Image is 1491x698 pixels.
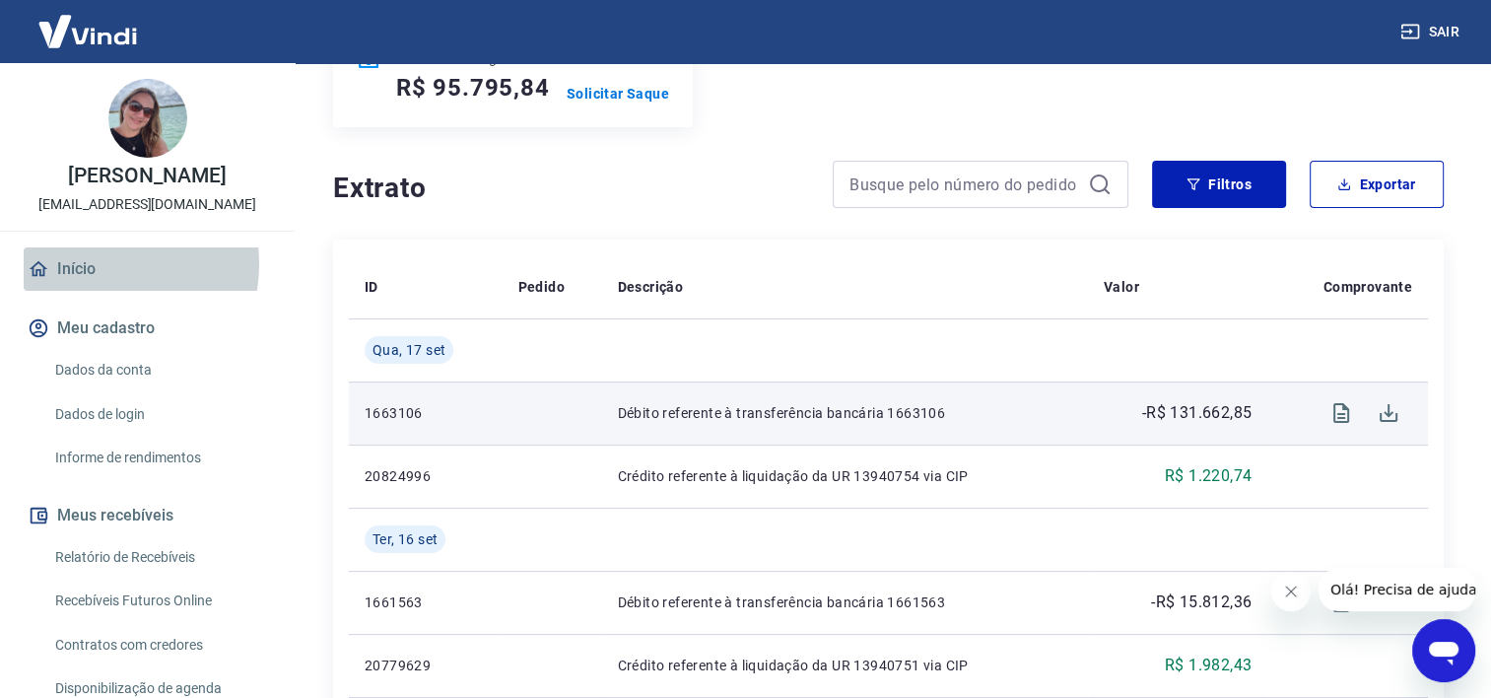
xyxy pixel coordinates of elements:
[617,466,1071,486] p: Crédito referente à liquidação da UR 13940754 via CIP
[617,656,1071,675] p: Crédito referente à liquidação da UR 13940751 via CIP
[47,537,271,578] a: Relatório de Recebíveis
[1396,14,1467,50] button: Sair
[68,166,226,186] p: [PERSON_NAME]
[24,247,271,291] a: Início
[24,494,271,537] button: Meus recebíveis
[1310,161,1444,208] button: Exportar
[365,277,378,297] p: ID
[617,403,1071,423] p: Débito referente à transferência bancária 1663106
[1142,401,1253,425] p: -R$ 131.662,85
[396,72,550,104] h5: R$ 95.795,84
[12,14,166,30] span: Olá! Precisa de ajuda?
[567,84,669,104] a: Solicitar Saque
[1365,389,1412,437] span: Download
[1271,572,1311,611] iframe: Fechar mensagem
[1165,654,1252,677] p: R$ 1.982,43
[365,593,487,612] p: 1661563
[1152,161,1286,208] button: Filtros
[24,1,152,61] img: Vindi
[108,79,187,158] img: 82dc78dc-686d-4c09-aacc-0b5a308ae78c.jpeg
[24,307,271,350] button: Meu cadastro
[365,466,487,486] p: 20824996
[47,625,271,665] a: Contratos com credores
[373,340,445,360] span: Qua, 17 set
[1104,277,1139,297] p: Valor
[1151,591,1252,614] p: -R$ 15.812,36
[1318,389,1365,437] span: Visualizar
[849,170,1080,199] input: Busque pelo número do pedido
[47,581,271,621] a: Recebíveis Futuros Online
[365,656,487,675] p: 20779629
[38,194,256,215] p: [EMAIL_ADDRESS][DOMAIN_NAME]
[333,169,809,208] h4: Extrato
[47,438,271,478] a: Informe de rendimentos
[1412,619,1475,682] iframe: Botão para abrir a janela de mensagens
[617,277,683,297] p: Descrição
[365,403,487,423] p: 1663106
[373,529,438,549] span: Ter, 16 set
[1165,464,1252,488] p: R$ 1.220,74
[47,350,271,390] a: Dados da conta
[518,277,565,297] p: Pedido
[1319,568,1475,611] iframe: Mensagem da empresa
[1323,277,1412,297] p: Comprovante
[617,593,1071,612] p: Débito referente à transferência bancária 1661563
[47,394,271,435] a: Dados de login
